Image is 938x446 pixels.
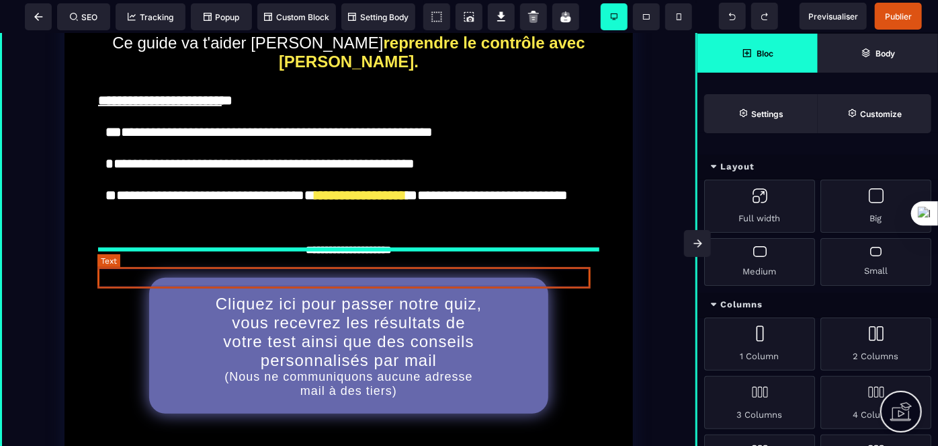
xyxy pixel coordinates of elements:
span: Preview [800,3,867,30]
div: Full width [704,180,815,233]
strong: Customize [860,109,902,119]
div: Medium [704,238,815,286]
div: Small [820,238,931,286]
div: 4 Columns [820,376,931,429]
span: Previsualiser [808,11,858,22]
div: 2 Columns [820,318,931,371]
span: Open Layer Manager [818,34,938,73]
strong: Bloc [757,48,773,59]
span: View components [423,3,450,30]
span: Publier [885,11,912,22]
strong: Body [876,48,895,59]
span: Custom Block [264,12,329,22]
div: Big [820,180,931,233]
button: Cliquez ici pour passer notre quiz, vous recevrez les résultats de votre test ainsi que des conse... [149,244,548,380]
span: Tracking [128,12,173,22]
div: Columns [697,293,938,318]
span: Open Style Manager [818,94,931,133]
div: 3 Columns [704,376,815,429]
span: Screenshot [456,3,482,30]
span: Open Blocks [697,34,818,73]
span: Setting Body [348,12,409,22]
span: Popup [204,12,240,22]
span: SEO [70,12,98,22]
span: Settings [704,94,818,133]
div: Layout [697,155,938,180]
div: 1 Column [704,318,815,371]
strong: Settings [751,109,783,119]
